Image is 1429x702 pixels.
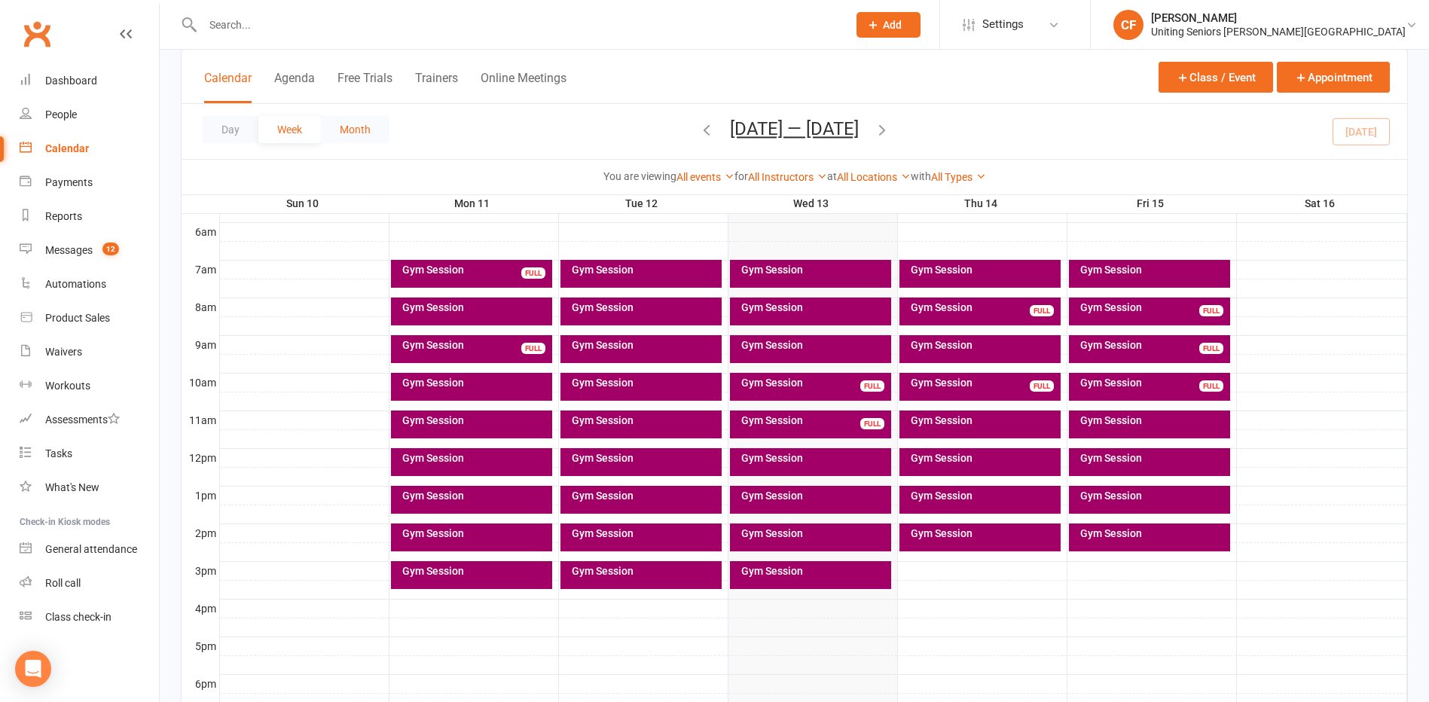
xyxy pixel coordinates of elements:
button: [DATE] — [DATE] [730,118,859,139]
button: Free Trials [337,71,392,103]
div: Gym Session [740,302,889,313]
button: Agenda [274,71,315,103]
a: What's New [20,471,159,505]
strong: at [827,170,837,182]
a: Clubworx [18,15,56,53]
div: Gym Session [571,528,719,539]
input: Search... [198,14,837,35]
div: Gym Session [402,490,550,501]
div: Waivers [45,346,82,358]
button: Trainers [415,71,458,103]
div: Gym Session [402,340,550,350]
div: FULL [1030,380,1054,392]
div: Gym Session [1079,302,1228,313]
div: [PERSON_NAME] [1151,11,1406,25]
div: FULL [1030,305,1054,316]
span: Add [883,19,902,31]
th: 7am [182,260,219,279]
th: 12pm [182,448,219,467]
div: Gym Session [910,377,1058,388]
button: Day [203,116,258,143]
div: Product Sales [45,312,110,324]
div: Gym Session [571,415,719,426]
div: General attendance [45,543,137,555]
button: Add [856,12,921,38]
div: Gym Session [740,340,889,350]
span: 12 [102,243,119,255]
div: Gym Session [910,302,1058,313]
div: Gym Session [910,340,1058,350]
strong: with [911,170,931,182]
th: 3pm [182,561,219,580]
a: Workouts [20,369,159,403]
th: 8am [182,298,219,316]
div: FULL [860,380,884,392]
button: Week [258,116,321,143]
div: Gym Session [740,377,889,388]
button: Calendar [204,71,252,103]
th: 5pm [182,636,219,655]
div: Gym Session [910,415,1058,426]
div: Calendar [45,142,89,154]
th: 4pm [182,599,219,618]
div: Gym Session [571,377,719,388]
th: Mon 11 [389,194,558,213]
a: Roll call [20,566,159,600]
div: People [45,108,77,121]
th: 6am [182,222,219,241]
div: Gym Session [910,453,1058,463]
a: Automations [20,267,159,301]
a: Calendar [20,132,159,166]
a: Reports [20,200,159,233]
div: Dashboard [45,75,97,87]
div: Class check-in [45,611,111,623]
th: 11am [182,411,219,429]
div: Open Intercom Messenger [15,651,51,687]
div: Gym Session [740,490,889,501]
div: Gym Session [910,528,1058,539]
div: Payments [45,176,93,188]
a: All Locations [837,171,911,183]
div: Gym Session [1079,377,1228,388]
div: Gym Session [402,566,550,576]
div: FULL [1199,380,1223,392]
div: FULL [860,418,884,429]
a: People [20,98,159,132]
div: Gym Session [571,264,719,275]
a: Dashboard [20,64,159,98]
div: Gym Session [740,528,889,539]
div: Gym Session [910,490,1058,501]
span: Settings [982,8,1024,41]
strong: for [734,170,748,182]
a: General attendance kiosk mode [20,533,159,566]
a: Messages 12 [20,233,159,267]
div: Gym Session [1079,490,1228,501]
th: Fri 15 [1067,194,1236,213]
button: Month [321,116,389,143]
div: Gym Session [402,264,550,275]
th: 9am [182,335,219,354]
div: FULL [521,267,545,279]
strong: You are viewing [603,170,676,182]
div: Gym Session [1079,264,1228,275]
div: Roll call [45,577,81,589]
th: 10am [182,373,219,392]
a: Tasks [20,437,159,471]
th: Sun 10 [219,194,389,213]
button: Online Meetings [481,71,566,103]
div: Gym Session [571,490,719,501]
div: FULL [521,343,545,354]
th: Thu 14 [897,194,1067,213]
div: FULL [1199,343,1223,354]
a: Class kiosk mode [20,600,159,634]
button: Appointment [1277,62,1390,93]
div: Workouts [45,380,90,392]
div: Gym Session [740,566,889,576]
a: Product Sales [20,301,159,335]
a: Payments [20,166,159,200]
div: Automations [45,278,106,290]
button: Class / Event [1159,62,1273,93]
div: CF [1113,10,1144,40]
th: 1pm [182,486,219,505]
th: Tue 12 [558,194,728,213]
